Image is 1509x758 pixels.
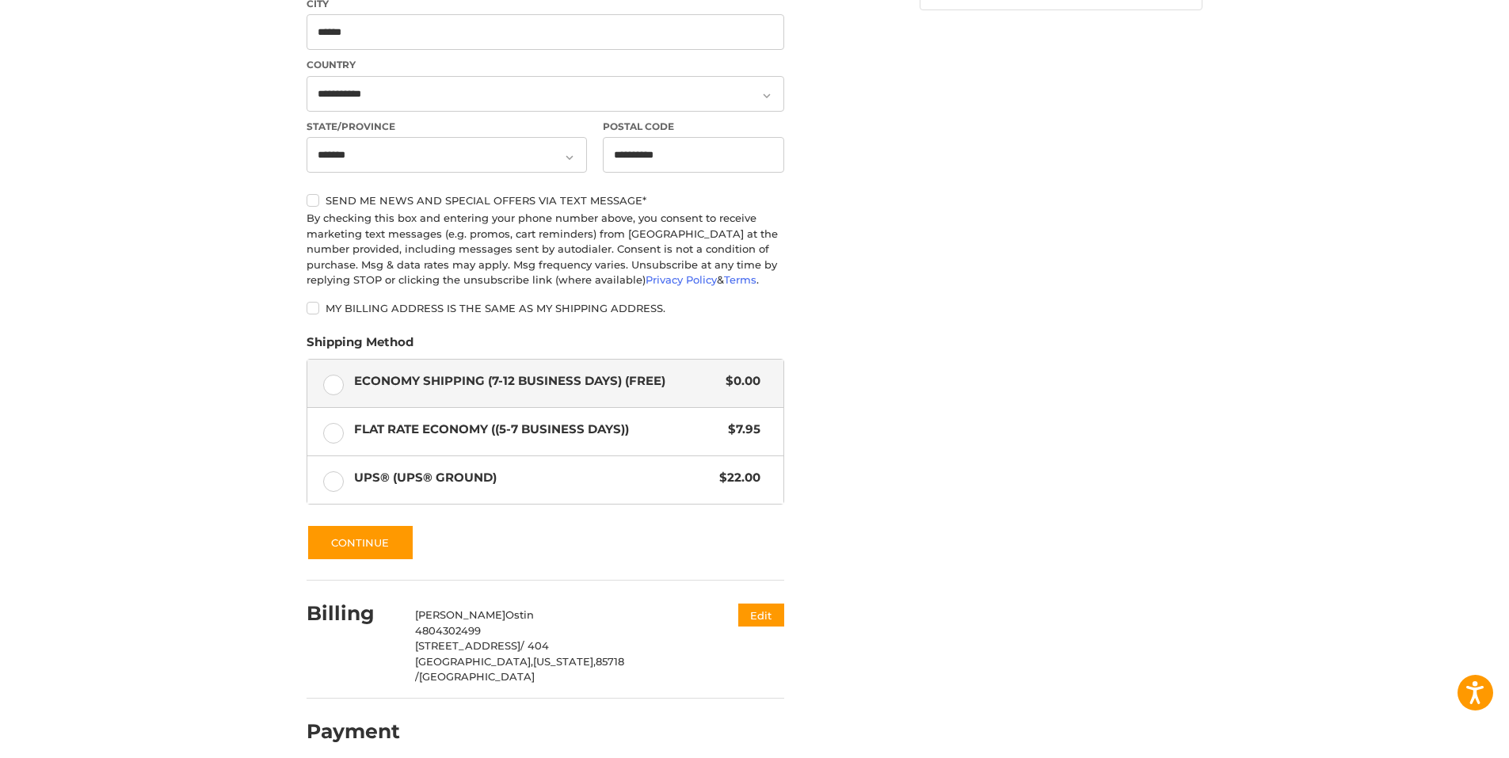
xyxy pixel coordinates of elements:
span: Economy Shipping (7-12 Business Days) (Free) [354,372,718,390]
a: Privacy Policy [646,273,717,286]
span: $0.00 [718,372,760,390]
span: [PERSON_NAME] [415,608,505,621]
label: State/Province [307,120,587,134]
div: By checking this box and entering your phone number above, you consent to receive marketing text ... [307,211,784,288]
span: [GEOGRAPHIC_DATA], [415,655,533,668]
button: Edit [738,604,784,627]
h2: Billing [307,601,399,626]
iframe: Google Customer Reviews [1378,715,1509,758]
span: $22.00 [711,469,760,487]
span: Flat Rate Economy ((5-7 Business Days)) [354,421,721,439]
label: Send me news and special offers via text message* [307,194,784,207]
label: My billing address is the same as my shipping address. [307,302,784,314]
h2: Payment [307,719,400,744]
button: Continue [307,524,414,561]
legend: Shipping Method [307,333,413,359]
span: $7.95 [720,421,760,439]
label: Country [307,58,784,72]
span: [STREET_ADDRESS] [415,639,520,652]
label: Postal Code [603,120,785,134]
span: / 404 [520,639,549,652]
span: [GEOGRAPHIC_DATA] [419,670,535,683]
span: 4804302499 [415,624,481,637]
span: Ostin [505,608,534,621]
span: UPS® (UPS® Ground) [354,469,712,487]
span: [US_STATE], [533,655,596,668]
a: Terms [724,273,756,286]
